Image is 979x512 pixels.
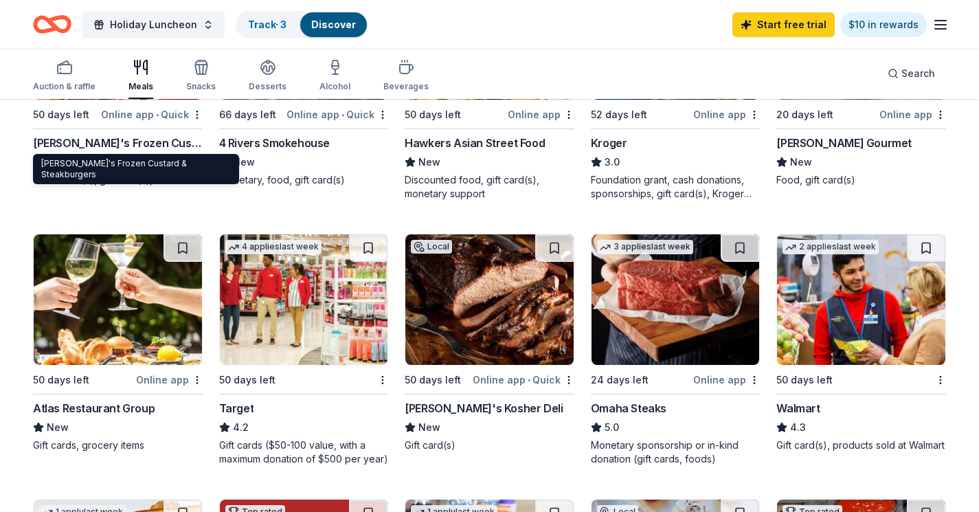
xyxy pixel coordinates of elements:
[473,371,574,388] div: Online app Quick
[33,400,155,416] div: Atlas Restaurant Group
[732,12,835,37] a: Start free trial
[591,438,761,466] div: Monetary sponsorship or in-kind donation (gift cards, foods)
[411,240,452,254] div: Local
[776,135,912,151] div: [PERSON_NAME] Gourmet
[233,154,255,170] span: New
[591,135,627,151] div: Kroger
[220,234,388,365] img: Image for Target
[405,234,574,365] img: Image for Ben's Kosher Deli
[219,372,275,388] div: 50 days left
[693,371,760,388] div: Online app
[879,106,946,123] div: Online app
[225,240,322,254] div: 4 applies last week
[405,400,563,416] div: [PERSON_NAME]'s Kosher Deli
[249,54,286,99] button: Desserts
[693,106,760,123] div: Online app
[405,173,574,201] div: Discounted food, gift card(s), monetary support
[33,54,95,99] button: Auction & raffle
[33,234,203,452] a: Image for Atlas Restaurant Group50 days leftOnline appAtlas Restaurant GroupNewGift cards, grocer...
[776,438,946,452] div: Gift card(s), products sold at Walmart
[591,107,647,123] div: 52 days left
[591,372,649,388] div: 24 days left
[528,375,530,386] span: •
[33,107,89,123] div: 50 days left
[591,400,666,416] div: Omaha Steaks
[33,154,239,184] div: [PERSON_NAME]'s Frozen Custard & Steakburgers
[877,60,946,87] button: Search
[33,438,203,452] div: Gift cards, grocery items
[790,419,806,436] span: 4.3
[405,135,545,151] div: Hawkers Asian Street Food
[219,173,389,187] div: Monetary, food, gift card(s)
[605,419,619,436] span: 5.0
[236,11,368,38] button: Track· 3Discover
[508,106,574,123] div: Online app
[405,372,461,388] div: 50 days left
[33,8,71,41] a: Home
[33,372,89,388] div: 50 days left
[319,54,350,99] button: Alcohol
[156,109,159,120] span: •
[249,81,286,92] div: Desserts
[286,106,388,123] div: Online app Quick
[776,400,820,416] div: Walmart
[219,400,254,416] div: Target
[47,419,69,436] span: New
[591,234,761,466] a: Image for Omaha Steaks 3 applieslast week24 days leftOnline appOmaha Steaks5.0Monetary sponsorshi...
[776,107,833,123] div: 20 days left
[592,234,760,365] img: Image for Omaha Steaks
[136,371,203,388] div: Online app
[186,81,216,92] div: Snacks
[418,154,440,170] span: New
[341,109,344,120] span: •
[33,81,95,92] div: Auction & raffle
[418,419,440,436] span: New
[383,54,429,99] button: Beverages
[776,234,946,452] a: Image for Walmart2 applieslast week50 days leftWalmart4.3Gift card(s), products sold at Walmart
[219,135,330,151] div: 4 Rivers Smokehouse
[405,234,574,452] a: Image for Ben's Kosher DeliLocal50 days leftOnline app•Quick[PERSON_NAME]'s Kosher DeliNewGift ca...
[219,438,389,466] div: Gift cards ($50-100 value, with a maximum donation of $500 per year)
[128,54,153,99] button: Meals
[405,107,461,123] div: 50 days left
[82,11,225,38] button: Holiday Luncheon
[233,419,249,436] span: 4.2
[597,240,693,254] div: 3 applies last week
[776,173,946,187] div: Food, gift card(s)
[383,81,429,92] div: Beverages
[186,54,216,99] button: Snacks
[405,438,574,452] div: Gift card(s)
[33,135,203,151] div: [PERSON_NAME]'s Frozen Custard & Steakburgers
[783,240,879,254] div: 2 applies last week
[101,106,203,123] div: Online app Quick
[110,16,197,33] span: Holiday Luncheon
[319,81,350,92] div: Alcohol
[840,12,927,37] a: $10 in rewards
[311,19,356,30] a: Discover
[790,154,812,170] span: New
[219,107,276,123] div: 66 days left
[777,234,945,365] img: Image for Walmart
[34,234,202,365] img: Image for Atlas Restaurant Group
[901,65,935,82] span: Search
[605,154,620,170] span: 3.0
[776,372,833,388] div: 50 days left
[248,19,286,30] a: Track· 3
[591,173,761,201] div: Foundation grant, cash donations, sponsorships, gift card(s), Kroger products
[128,81,153,92] div: Meals
[219,234,389,466] a: Image for Target4 applieslast week50 days leftTarget4.2Gift cards ($50-100 value, with a maximum ...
